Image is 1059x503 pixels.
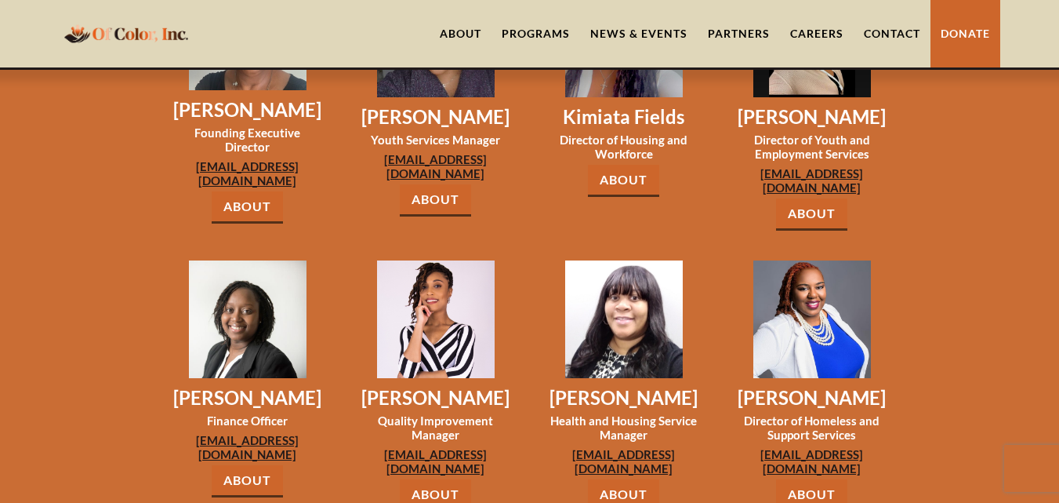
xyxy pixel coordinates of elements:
h3: Director of Homeless and Support Services [736,414,888,442]
a: [EMAIL_ADDRESS][DOMAIN_NAME] [548,447,700,476]
h3: [PERSON_NAME] [548,386,700,410]
h3: Quality Improvement Manager [360,414,512,442]
a: [EMAIL_ADDRESS][DOMAIN_NAME] [736,166,888,195]
h3: Director of Youth and Employment Services [736,133,888,161]
h3: Health and Housing Service Manager [548,414,700,442]
a: [EMAIL_ADDRESS][DOMAIN_NAME] [172,159,324,188]
h3: [PERSON_NAME] [172,386,324,410]
h3: [PERSON_NAME] [736,386,888,410]
div: Programs [502,26,570,42]
h3: [PERSON_NAME] [172,98,324,122]
h3: [PERSON_NAME] [360,105,512,129]
a: About [212,465,283,498]
h3: [PERSON_NAME] [360,386,512,410]
h3: Finance Officer [172,414,324,428]
a: home [60,15,193,52]
a: About [588,165,659,197]
a: About [776,199,847,231]
h3: Founding Executive Director [172,126,324,154]
a: [EMAIL_ADDRESS][DOMAIN_NAME] [360,447,512,476]
a: [EMAIL_ADDRESS][DOMAIN_NAME] [736,447,888,476]
h3: Kimiata Fields [548,105,700,129]
a: [EMAIL_ADDRESS][DOMAIN_NAME] [360,152,512,180]
a: About [400,184,471,217]
h3: Director of Housing and Workforce [548,133,700,161]
a: [EMAIL_ADDRESS][DOMAIN_NAME] [172,433,324,461]
a: About [212,191,283,224]
h3: [PERSON_NAME] [736,105,888,129]
h3: Youth Services Manager [360,133,512,147]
